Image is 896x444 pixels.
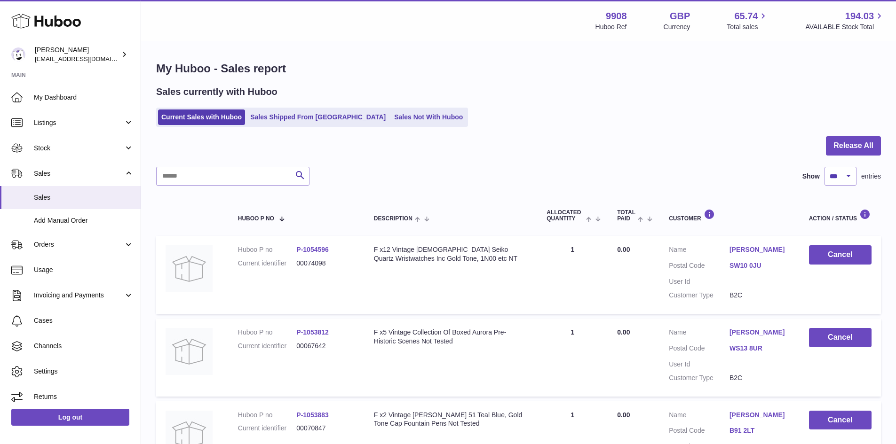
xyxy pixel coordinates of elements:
[34,93,134,102] span: My Dashboard
[669,344,729,355] dt: Postal Code
[35,55,138,62] span: [EMAIL_ADDRESS][DOMAIN_NAME]
[617,411,630,419] span: 0.00
[238,216,274,222] span: Huboo P no
[809,209,872,222] div: Action / Status
[34,392,134,401] span: Returns
[34,118,124,127] span: Listings
[729,245,790,254] a: [PERSON_NAME]
[34,216,134,225] span: Add Manual Order
[374,216,412,222] span: Description
[391,109,466,125] a: Sales Not With Huboo
[729,411,790,420] a: [PERSON_NAME]
[809,328,872,347] button: Cancel
[669,328,729,339] dt: Name
[664,23,690,31] div: Currency
[247,109,389,125] a: Sales Shipped From [GEOGRAPHIC_DATA]
[606,10,627,23] strong: 9908
[11,47,25,62] img: tbcollectables@hotmail.co.uk
[809,245,872,265] button: Cancel
[156,61,881,76] h1: My Huboo - Sales report
[296,424,355,433] dd: 00070847
[669,411,729,422] dt: Name
[166,328,213,375] img: no-photo.jpg
[729,374,790,382] dd: B2C
[34,193,134,202] span: Sales
[595,23,627,31] div: Huboo Ref
[547,210,584,222] span: ALLOCATED Quantity
[809,411,872,430] button: Cancel
[296,328,329,336] a: P-1053812
[34,144,124,153] span: Stock
[669,426,729,437] dt: Postal Code
[34,342,134,351] span: Channels
[35,46,119,63] div: [PERSON_NAME]
[238,411,297,420] dt: Huboo P no
[670,10,690,23] strong: GBP
[296,246,329,253] a: P-1054596
[727,10,769,31] a: 65.74 Total sales
[374,245,528,263] div: F x12 Vintage [DEMOGRAPHIC_DATA] Seiko Quartz Wristwatches Inc Gold Tone, 1N00 etc NT
[734,10,758,23] span: 65.74
[34,265,134,274] span: Usage
[617,328,630,336] span: 0.00
[34,240,124,249] span: Orders
[669,261,729,273] dt: Postal Code
[802,172,820,181] label: Show
[158,109,245,125] a: Current Sales with Huboo
[34,291,124,300] span: Invoicing and Payments
[805,10,885,31] a: 194.03 AVAILABLE Stock Total
[238,424,297,433] dt: Current identifier
[34,316,134,325] span: Cases
[669,277,729,286] dt: User Id
[729,328,790,337] a: [PERSON_NAME]
[238,245,297,254] dt: Huboo P no
[11,409,129,426] a: Log out
[296,342,355,351] dd: 00067642
[729,426,790,435] a: B91 2LT
[296,259,355,268] dd: 00074098
[826,136,881,156] button: Release All
[374,411,528,428] div: F x2 Vintage [PERSON_NAME] 51 Teal Blue, Gold Tone Cap Fountain Pens Not Tested
[729,261,790,270] a: SW10 0JU
[845,10,874,23] span: 194.03
[374,328,528,346] div: F x5 Vintage Collection Of Boxed Aurora Pre-Historic Scenes Not Tested
[34,169,124,178] span: Sales
[669,209,790,222] div: Customer
[238,342,297,351] dt: Current identifier
[537,236,608,314] td: 1
[166,245,213,292] img: no-photo.jpg
[669,374,729,382] dt: Customer Type
[238,259,297,268] dt: Current identifier
[537,319,608,397] td: 1
[296,411,329,419] a: P-1053883
[805,23,885,31] span: AVAILABLE Stock Total
[729,291,790,300] dd: B2C
[729,344,790,353] a: WS13 8UR
[156,86,278,98] h2: Sales currently with Huboo
[617,210,635,222] span: Total paid
[669,245,729,257] dt: Name
[669,291,729,300] dt: Customer Type
[617,246,630,253] span: 0.00
[34,367,134,376] span: Settings
[861,172,881,181] span: entries
[669,360,729,369] dt: User Id
[727,23,769,31] span: Total sales
[238,328,297,337] dt: Huboo P no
